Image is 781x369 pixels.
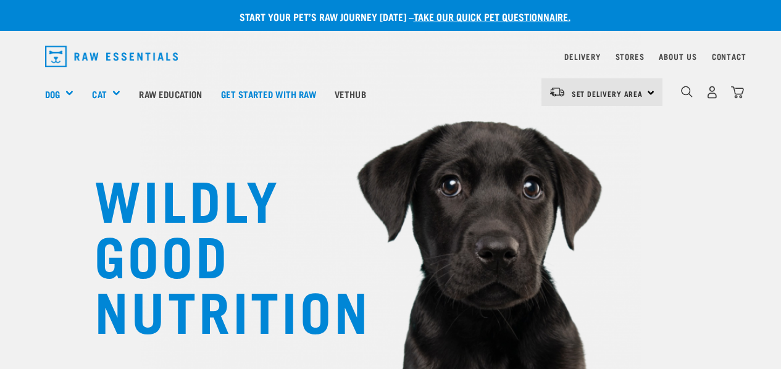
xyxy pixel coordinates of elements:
a: Stores [616,54,645,59]
img: van-moving.png [549,86,566,97]
img: user.png [706,86,719,99]
a: Raw Education [130,69,211,118]
a: Get started with Raw [212,69,325,118]
a: Delivery [564,54,600,59]
a: Cat [92,87,106,101]
h1: WILDLY GOOD NUTRITION [94,170,341,336]
img: Raw Essentials Logo [45,46,178,67]
a: About Us [659,54,696,59]
img: home-icon@2x.png [731,86,744,99]
img: home-icon-1@2x.png [681,86,693,97]
a: Vethub [325,69,375,118]
span: Set Delivery Area [572,91,643,96]
nav: dropdown navigation [35,41,746,72]
a: take our quick pet questionnaire. [414,14,570,19]
a: Contact [712,54,746,59]
a: Dog [45,87,60,101]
